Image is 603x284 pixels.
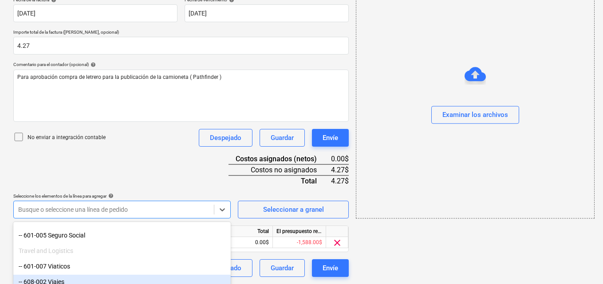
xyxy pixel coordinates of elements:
button: Guardar [260,129,305,147]
input: Fecha de vencimiento no especificada [185,4,349,22]
div: Widget de chat [559,241,603,284]
span: help [89,62,96,67]
div: Costos no asignados [229,164,331,175]
div: Total [220,226,273,237]
div: -1,588.00$ [273,237,326,248]
div: Seleccione los elementos de la línea para agregar [13,193,231,199]
div: Travel and Logistics [13,244,231,258]
p: Importe total de la factura ([PERSON_NAME], opcional) [13,29,349,37]
button: Seleccionar a granel [238,201,349,218]
div: 0.00$ [331,154,349,164]
span: clear [332,237,343,248]
button: Despejado [199,129,252,147]
div: Guardar [271,262,294,274]
div: 0.00$ [220,237,273,248]
p: No enviar a integración contable [28,134,106,141]
div: 4.27$ [331,175,349,186]
div: Examinar los archivos [442,109,508,121]
button: Guardar [260,259,305,277]
div: 4.27$ [331,164,349,175]
div: -- 601-005 Seguro Social [13,228,231,242]
div: El presupuesto revisado que queda [273,226,326,237]
input: Importe total de la factura (coste neto, opcional) [13,37,349,54]
span: Para aprobación compra de letrero para la publicación de la camioneta ( Pathfinder ) [17,74,221,80]
div: Guardar [271,132,294,144]
div: Costos asignados (netos) [229,154,331,164]
div: Seleccionar a granel [263,204,324,215]
div: Envíe [323,262,338,274]
div: Despejado [210,132,241,144]
div: Total [229,175,331,186]
div: Comentario para el contador (opcional) [13,62,349,67]
button: Envíe [312,259,349,277]
button: Examinar los archivos [431,106,519,124]
iframe: Chat Widget [559,241,603,284]
div: Envíe [323,132,338,144]
div: -- 601-007 Viaticos [13,259,231,273]
button: Envíe [312,129,349,147]
span: help [106,193,114,198]
input: Fecha de factura no especificada [13,4,177,22]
